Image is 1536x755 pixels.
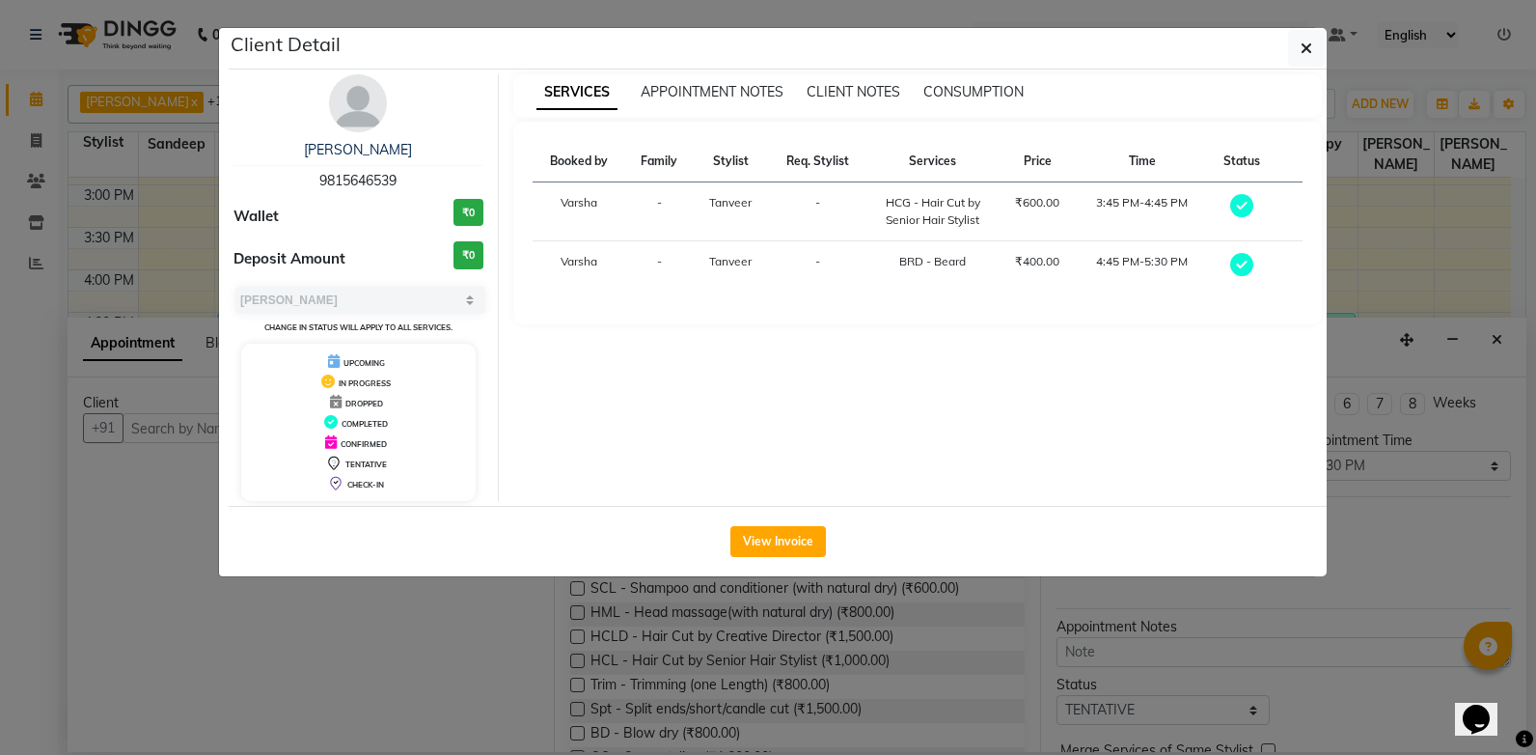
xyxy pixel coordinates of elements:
[768,141,866,182] th: Req. Stylist
[533,141,625,182] th: Booked by
[453,199,483,227] h3: ₹0
[625,241,694,291] td: -
[1076,182,1207,241] td: 3:45 PM-4:45 PM
[694,141,769,182] th: Stylist
[878,194,987,229] div: HCG - Hair Cut by Senior Hair Stylist
[923,83,1024,100] span: CONSUMPTION
[730,526,826,557] button: View Invoice
[231,30,341,59] h5: Client Detail
[768,182,866,241] td: -
[1076,241,1207,291] td: 4:45 PM-5:30 PM
[1076,141,1207,182] th: Time
[533,241,625,291] td: Varsha
[264,322,453,332] small: Change in status will apply to all services.
[453,241,483,269] h3: ₹0
[536,75,617,110] span: SERVICES
[345,399,383,408] span: DROPPED
[347,480,384,489] span: CHECK-IN
[866,141,999,182] th: Services
[342,419,388,429] span: COMPLETED
[345,460,387,469] span: TENTATIVE
[709,254,752,268] span: Tanveer
[339,378,391,388] span: IN PROGRESS
[768,241,866,291] td: -
[341,439,387,449] span: CONFIRMED
[533,182,625,241] td: Varsha
[1010,194,1064,211] div: ₹600.00
[233,248,345,270] span: Deposit Amount
[625,141,694,182] th: Family
[1455,678,1517,736] iframe: chat widget
[233,206,279,228] span: Wallet
[1010,253,1064,270] div: ₹400.00
[304,141,412,158] a: [PERSON_NAME]
[319,172,397,189] span: 9815646539
[343,358,385,368] span: UPCOMING
[807,83,900,100] span: CLIENT NOTES
[329,74,387,132] img: avatar
[641,83,783,100] span: APPOINTMENT NOTES
[878,253,987,270] div: BRD - Beard
[625,182,694,241] td: -
[1208,141,1276,182] th: Status
[999,141,1076,182] th: Price
[709,195,752,210] span: Tanveer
